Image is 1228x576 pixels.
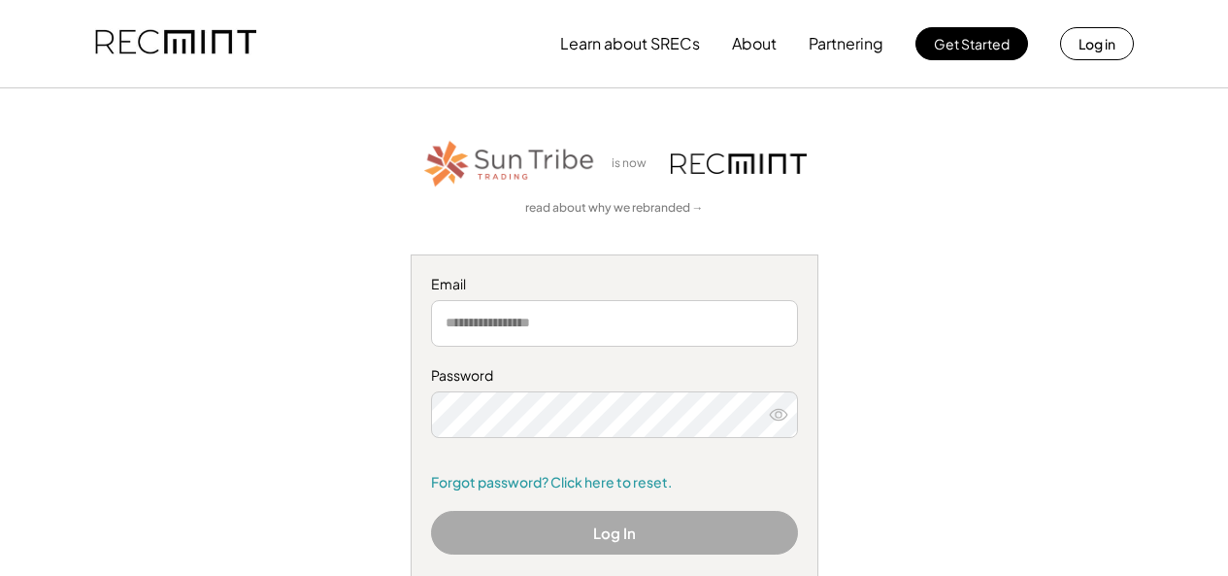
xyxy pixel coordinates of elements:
[1060,27,1134,60] button: Log in
[431,511,798,555] button: Log In
[431,275,798,294] div: Email
[431,473,798,492] a: Forgot password? Click here to reset.
[607,155,661,172] div: is now
[525,200,704,217] a: read about why we rebranded →
[95,11,256,77] img: recmint-logotype%403x.png
[560,24,700,63] button: Learn about SRECs
[671,153,807,174] img: recmint-logotype%403x.png
[732,24,777,63] button: About
[809,24,883,63] button: Partnering
[915,27,1028,60] button: Get Started
[431,366,798,386] div: Password
[422,137,597,190] img: STT_Horizontal_Logo%2B-%2BColor.png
